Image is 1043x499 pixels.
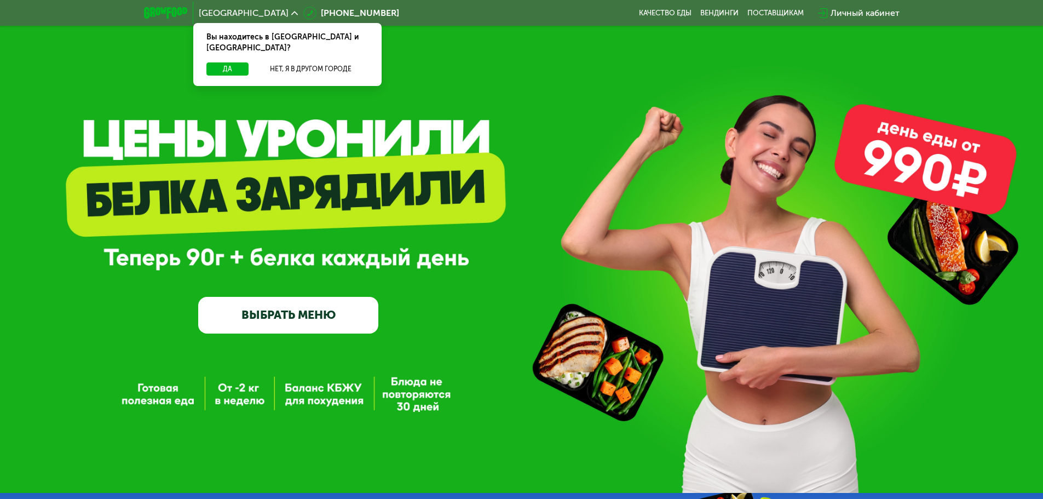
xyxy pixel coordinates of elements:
[639,9,692,18] a: Качество еды
[193,23,382,62] div: Вы находитесь в [GEOGRAPHIC_DATA] и [GEOGRAPHIC_DATA]?
[303,7,399,20] a: [PHONE_NUMBER]
[206,62,249,76] button: Да
[700,9,739,18] a: Вендинги
[199,9,289,18] span: [GEOGRAPHIC_DATA]
[747,9,804,18] div: поставщикам
[253,62,368,76] button: Нет, я в другом городе
[198,297,378,333] a: ВЫБРАТЬ МЕНЮ
[831,7,900,20] div: Личный кабинет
